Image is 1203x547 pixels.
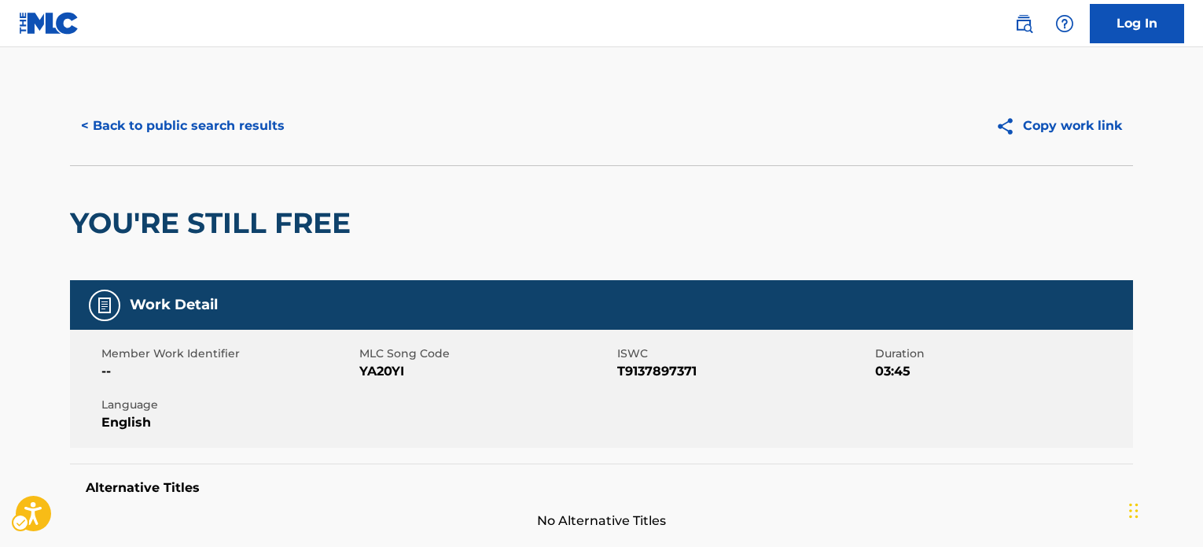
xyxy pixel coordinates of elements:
[130,296,218,314] h5: Work Detail
[101,346,355,362] span: Member Work Identifier
[984,106,1133,146] button: Copy work link
[1090,4,1184,43] a: Log In
[359,362,613,381] span: YA20YI
[359,346,613,362] span: MLC Song Code
[617,362,871,381] span: T9137897371
[1014,14,1033,33] img: search
[101,397,355,413] span: Language
[875,362,1129,381] span: 03:45
[86,480,1117,496] h5: Alternative Titles
[70,512,1133,530] span: No Alternative Titles
[1129,487,1139,534] div: Drag
[1124,471,1203,547] iframe: Hubspot Iframe
[875,346,1129,362] span: Duration
[617,346,871,362] span: ISWC
[95,296,114,315] img: Work Detail
[101,413,355,432] span: English
[70,205,359,241] h2: YOU'RE STILL FREE
[1124,471,1203,547] div: Chat Widget
[995,116,1023,136] img: Copy work link
[70,106,296,146] button: < Back to public search results
[101,362,355,381] span: --
[1055,14,1074,33] img: help
[19,12,79,35] img: MLC Logo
